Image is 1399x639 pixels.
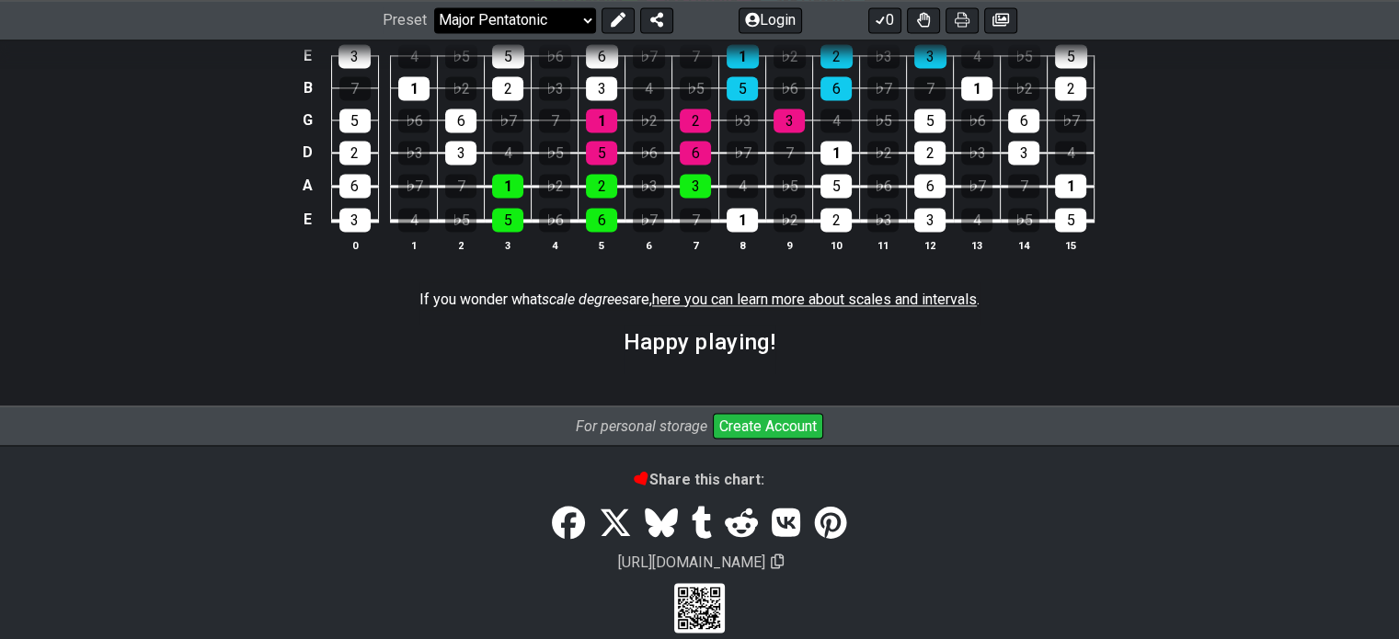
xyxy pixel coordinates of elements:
[907,7,940,33] button: Toggle Dexterity for all fretkits
[1055,76,1086,100] div: 2
[727,141,758,165] div: ♭7
[914,174,946,198] div: 6
[713,413,823,439] button: Create Account
[727,208,758,232] div: 1
[602,7,635,33] button: Edit Preset
[914,76,946,100] div: 7
[445,108,476,132] div: 6
[586,44,618,68] div: 6
[445,76,476,100] div: ♭2
[339,141,371,165] div: 2
[1008,76,1039,100] div: ♭2
[492,208,523,232] div: 5
[492,108,523,132] div: ♭7
[946,7,979,33] button: Print
[398,208,430,232] div: 4
[680,141,711,165] div: 6
[339,208,371,232] div: 3
[434,7,596,33] select: Preset
[297,136,319,169] td: D
[674,583,724,633] div: Scan to view on your cellphone.
[635,471,764,488] b: Share this chart:
[586,108,617,132] div: 1
[727,174,758,198] div: 4
[771,553,784,570] span: Copy url to clipboard
[820,76,852,100] div: 6
[914,141,946,165] div: 2
[680,174,711,198] div: 3
[445,208,476,232] div: ♭5
[398,141,430,165] div: ♭3
[867,174,899,198] div: ♭6
[1008,108,1039,132] div: 6
[1008,174,1039,198] div: 7
[339,108,371,132] div: 5
[624,332,775,352] h2: Happy playing!
[820,44,853,68] div: 2
[765,497,808,549] a: VK
[774,208,805,232] div: ♭2
[492,76,523,100] div: 2
[961,44,993,68] div: 4
[539,108,570,132] div: 7
[860,236,907,256] th: 11
[438,236,485,256] th: 2
[532,236,579,256] th: 4
[867,44,900,68] div: ♭3
[867,141,899,165] div: ♭2
[539,174,570,198] div: ♭2
[633,208,664,232] div: ♭7
[586,208,617,232] div: 6
[718,497,764,549] a: Reddit
[954,236,1001,256] th: 13
[1055,174,1086,198] div: 1
[297,40,319,72] td: E
[633,44,665,68] div: ♭7
[1055,44,1087,68] div: 5
[820,208,852,232] div: 2
[813,236,860,256] th: 10
[391,236,438,256] th: 1
[633,141,664,165] div: ♭6
[1055,108,1086,132] div: ♭7
[672,236,719,256] th: 7
[680,108,711,132] div: 2
[339,76,371,100] div: 7
[1008,208,1039,232] div: ♭5
[867,76,899,100] div: ♭7
[579,236,625,256] th: 5
[592,497,638,549] a: Tweet
[633,76,664,100] div: 4
[297,168,319,202] td: A
[774,76,805,100] div: ♭6
[398,44,430,68] div: 4
[633,174,664,198] div: ♭3
[398,76,430,100] div: 1
[1055,141,1086,165] div: 4
[961,141,992,165] div: ♭3
[383,12,427,29] span: Preset
[398,174,430,198] div: ♭7
[615,550,768,573] span: [URL][DOMAIN_NAME]
[868,7,901,33] button: 0
[820,174,852,198] div: 5
[445,141,476,165] div: 3
[766,236,813,256] th: 9
[774,108,805,132] div: 3
[586,76,617,100] div: 3
[545,497,591,549] a: Share on Facebook
[739,7,802,33] button: Login
[1001,236,1048,256] th: 14
[297,104,319,136] td: G
[539,208,570,232] div: ♭6
[680,208,711,232] div: 7
[774,141,805,165] div: 7
[867,208,899,232] div: ♭3
[1008,141,1039,165] div: 3
[727,76,758,100] div: 5
[774,174,805,198] div: ♭5
[907,236,954,256] th: 12
[961,108,992,132] div: ♭6
[398,108,430,132] div: ♭6
[1055,208,1086,232] div: 5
